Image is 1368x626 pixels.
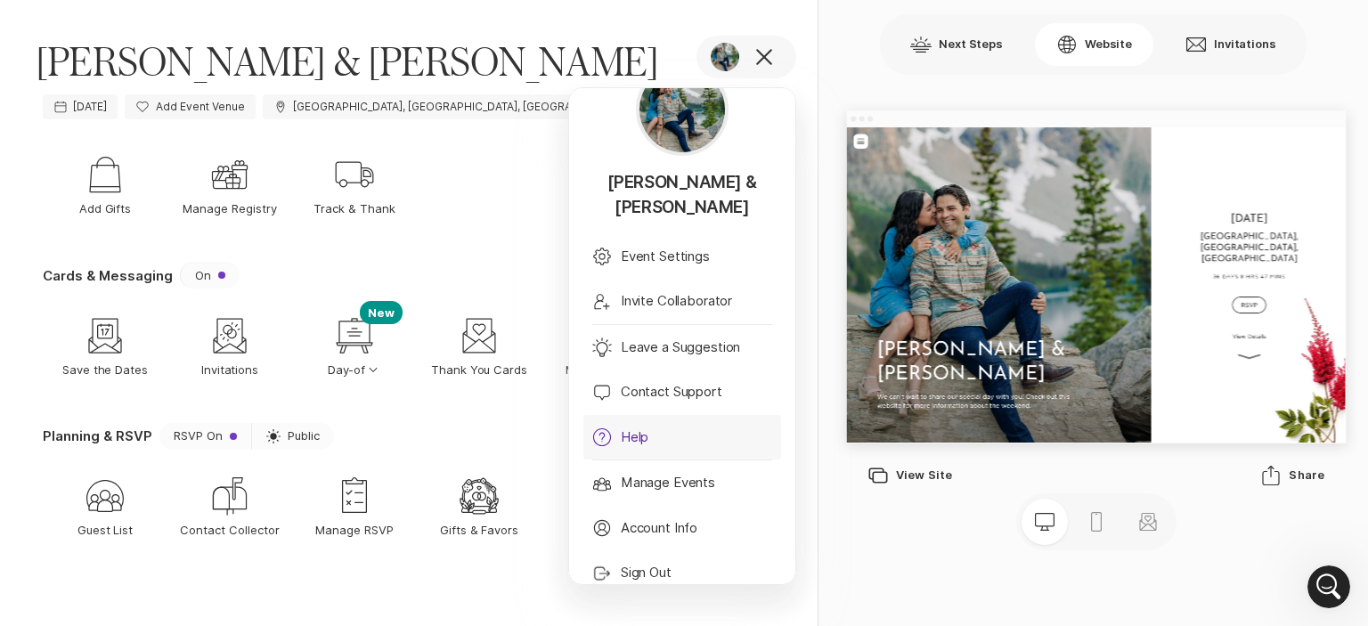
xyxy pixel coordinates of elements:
[208,314,251,357] div: Invitations
[583,506,781,551] a: Account Info
[583,415,781,460] a: Help
[159,423,251,450] button: RSVP On
[12,7,45,41] button: go back
[417,296,541,395] a: Thank You Cards
[14,394,342,490] div: Ana says…
[583,170,781,220] p: [PERSON_NAME] & [PERSON_NAME]
[43,457,167,557] a: Guest List
[14,272,342,394] div: Joy says…
[167,457,292,557] a: Contact Collector
[28,282,278,352] div: Thanks, we'll transfer your conversation over to [PERSON_NAME] and they'll be with you within 1 b...
[43,135,167,235] a: Add Gifts
[278,77,342,117] div: Chimi
[263,94,643,119] a: [GEOGRAPHIC_DATA], [GEOGRAPHIC_DATA], [GEOGRAPHIC_DATA]
[583,234,781,280] a: Event Settings
[78,405,328,458] div: i would also like to check what the discount code is for the Elsewhere vacation planning website
[28,366,155,377] div: Joy • AI Agent • 4m ago
[77,522,134,538] p: Guest List
[14,131,342,201] div: Joy says…
[251,423,334,450] button: Public
[583,460,781,506] a: Manage Events
[621,382,722,402] p: Contact Support
[64,201,342,257] div: would like to know how many rooms have been booked
[711,43,739,71] img: Event Photo
[417,457,541,557] a: Gifts & Favors
[84,314,126,357] div: Save the Dates
[43,266,173,285] p: Cards & Messaging
[1307,565,1350,608] iframe: Intercom live chat
[167,135,292,235] a: Manage Registry
[867,465,952,486] div: View Site
[86,9,108,22] h1: Joy
[621,563,672,583] p: Sign Out
[583,550,781,596] a: Sign Out
[201,362,259,378] p: Invitations
[313,7,345,39] div: Close
[14,77,342,131] div: Ana says…
[292,88,328,106] div: Chimi
[292,135,417,235] a: Track & Thank
[36,36,658,87] span: [PERSON_NAME] & [PERSON_NAME]
[43,427,152,445] p: Planning & RSVP
[113,490,127,504] button: Start recording
[541,457,666,557] a: Room Blocks
[28,142,278,176] div: Can you tell us some details of how help?
[566,362,642,378] p: Messaging
[51,10,79,38] img: Profile image for Joy
[313,200,395,216] p: Track & Thank
[84,475,126,517] div: Guest List
[84,153,126,196] div: Add Gifts
[208,475,251,517] div: Contact Collector
[639,67,725,152] img: Event Photo
[292,457,417,557] a: Manage RSVP
[14,201,342,272] div: Ana says…
[1136,511,1158,533] svg: Preview matching stationery
[440,522,519,538] p: Gifts & Favors
[73,101,107,113] span: [DATE]
[14,131,292,187] div: Can you tell us some details of how help?
[1033,511,1054,533] svg: Preview desktop
[18,18,55,55] button: Menu
[315,522,394,538] p: Manage RSVP
[333,475,376,517] div: Manage RSVP
[541,296,666,395] button: Messaging
[621,473,715,493] p: Manage Events
[288,429,320,443] span: Public
[431,362,528,378] p: Thank You Cards
[156,101,245,113] p: Add Event Venue
[62,362,149,378] p: Save the Dates
[333,314,376,357] div: Day-of
[43,94,118,119] a: [DATE]
[621,337,740,358] p: Leave a Suggestion
[85,490,99,504] button: Gif picker
[28,490,42,504] button: Upload attachment
[889,23,1024,66] button: Next Steps
[43,296,167,395] a: Save the Dates
[458,314,501,357] div: Thank You Cards
[86,22,222,40] p: The team can also help
[621,427,648,448] p: Help
[56,490,70,504] button: Emoji picker
[305,483,334,511] button: Send a message…
[328,362,382,378] p: Day-of
[180,522,279,538] p: Contact Collector
[14,25,342,78] div: Joy says…
[279,7,313,41] button: Home
[621,291,732,312] p: Invite Collaborator
[1035,23,1153,66] button: Website
[79,200,132,216] p: Add Gifts
[1085,511,1106,533] svg: Preview mobile
[292,296,417,395] button: NewDay-of
[1164,23,1298,66] button: Invitations
[125,94,255,119] a: Add Event Venue
[15,452,341,483] textarea: Message…
[360,301,403,324] p: New
[183,200,277,216] p: Manage Registry
[64,394,342,468] div: i would also like to check what the discount code is for the Elsewhere vacation planning website
[621,247,710,267] p: Event Settings
[208,153,251,196] div: Manage Registry
[167,296,292,395] a: Invitations
[180,262,240,289] button: On
[621,518,697,539] p: Account Info
[14,272,292,362] div: Thanks, we'll transfer your conversation over to [PERSON_NAME] and they'll be with you within 1 b...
